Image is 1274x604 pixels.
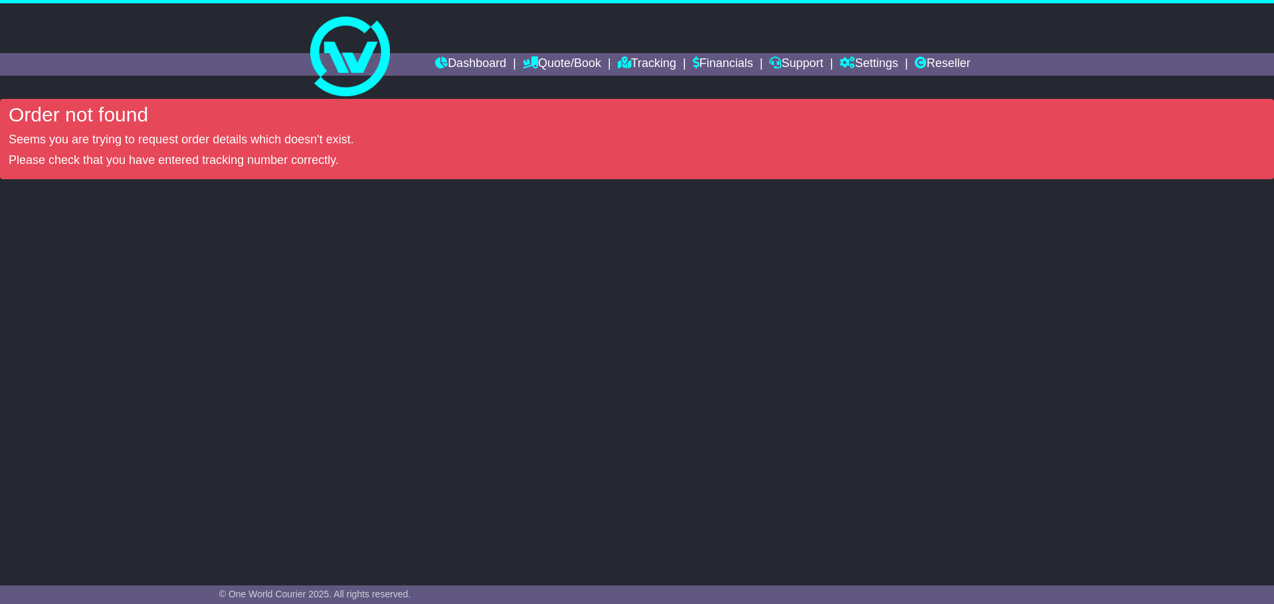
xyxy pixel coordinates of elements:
[435,53,506,76] a: Dashboard
[9,104,1265,125] h4: Order not found
[9,153,1265,168] p: Please check that you have entered tracking number correctly.
[769,53,823,76] a: Support
[693,53,753,76] a: Financials
[219,589,411,599] span: © One World Courier 2025. All rights reserved.
[523,53,601,76] a: Quote/Book
[840,53,898,76] a: Settings
[618,53,676,76] a: Tracking
[9,133,1265,147] p: Seems you are trying to request order details which doesn't exist.
[915,53,970,76] a: Reseller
